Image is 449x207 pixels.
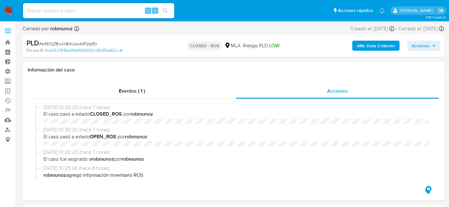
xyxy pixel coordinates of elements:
a: 3cd262355bb4bb456fd292c9535dd62c [45,48,122,53]
span: - [395,25,397,32]
p: facundo.marin@mercadolibre.com [400,8,435,14]
span: s [154,8,156,14]
span: # eif67zZBc4XB4UwvMP2brElr [39,41,97,47]
span: Acciones [412,41,429,51]
h1: Información del caso [28,67,439,73]
span: Acciones [327,87,348,95]
span: [DATE] 10:30:20 (hace 7 horas) [43,126,429,133]
a: Salir [438,7,444,14]
button: search-icon [159,6,172,15]
b: robmunoz [130,110,153,118]
b: PLD [26,38,39,48]
span: [DATE] 10:25:26 (hace 8 horas) [43,165,429,172]
b: robmunoz [49,25,73,32]
span: Accesos rápidos [338,7,373,14]
b: Person ID [26,48,44,53]
input: Buscar usuario o caso... [23,7,174,15]
p: agregó información inventario ROS [43,172,429,179]
span: Riesgo PLD: [243,42,279,49]
b: AML Data Collector [357,41,395,51]
button: Acciones [407,41,440,51]
b: robmunoz [43,171,66,179]
span: El caso fue asignado a por [43,156,429,163]
div: MLA [224,42,240,49]
b: robmunoz [121,155,144,163]
span: [DATE] 10:30:20 (hace 7 horas) [43,104,429,111]
span: [DATE] 10:30:20 (hace 7 horas) [43,149,429,156]
span: El caso pasó a estado por [43,111,429,118]
b: robmunoz [125,133,147,140]
span: LOW [269,42,279,49]
span: El caso pasó a estado por [43,133,429,140]
button: AML Data Collector [352,41,400,51]
p: CLOSED - ROS [187,41,222,50]
span: Cerrado por [23,25,73,32]
b: robmunoz [91,155,114,163]
div: Cerrado el: [DATE] [398,25,444,32]
a: Notificaciones [379,8,385,13]
span: Eventos ( 1 ) [119,87,145,95]
b: CLOSED_ROS [90,110,122,118]
b: OPEN_ROS [90,133,116,140]
div: Creado el: [DATE] [350,25,394,32]
span: ⌥ [146,8,150,14]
